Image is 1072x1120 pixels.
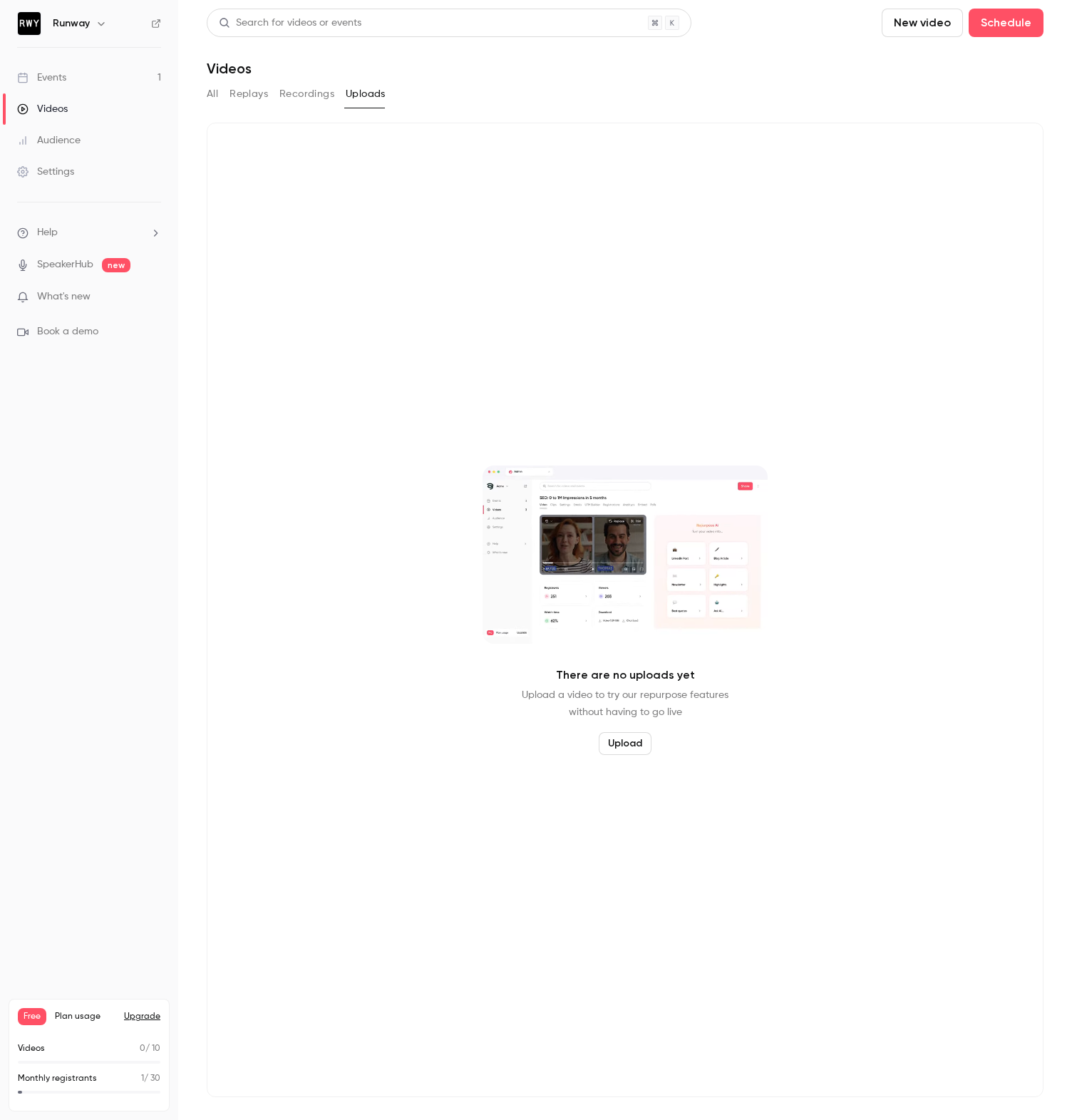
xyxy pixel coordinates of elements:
[207,9,1043,1111] section: Videos
[599,732,651,755] button: Upload
[279,83,334,106] button: Recordings
[53,16,90,31] h6: Runway
[140,1042,160,1055] p: / 10
[556,667,695,684] p: There are no uploads yet
[140,1044,145,1053] span: 0
[17,71,66,85] div: Events
[17,133,81,148] div: Audience
[207,60,252,77] h1: Videos
[37,257,93,272] a: SpeakerHub
[18,1042,45,1055] p: Videos
[18,12,41,35] img: Runway
[18,1008,46,1025] span: Free
[17,225,161,240] li: help-dropdown-opener
[522,687,728,721] p: Upload a video to try our repurpose features without having to go live
[18,1072,97,1085] p: Monthly registrants
[141,1072,160,1085] p: / 30
[37,225,58,240] span: Help
[124,1011,160,1022] button: Upgrade
[102,258,130,272] span: new
[230,83,268,106] button: Replays
[207,83,218,106] button: All
[882,9,963,37] button: New video
[17,165,74,179] div: Settings
[346,83,386,106] button: Uploads
[219,16,361,31] div: Search for videos or events
[37,324,98,339] span: Book a demo
[37,289,91,304] span: What's new
[55,1011,115,1022] span: Plan usage
[17,102,68,116] div: Videos
[141,1074,144,1083] span: 1
[969,9,1043,37] button: Schedule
